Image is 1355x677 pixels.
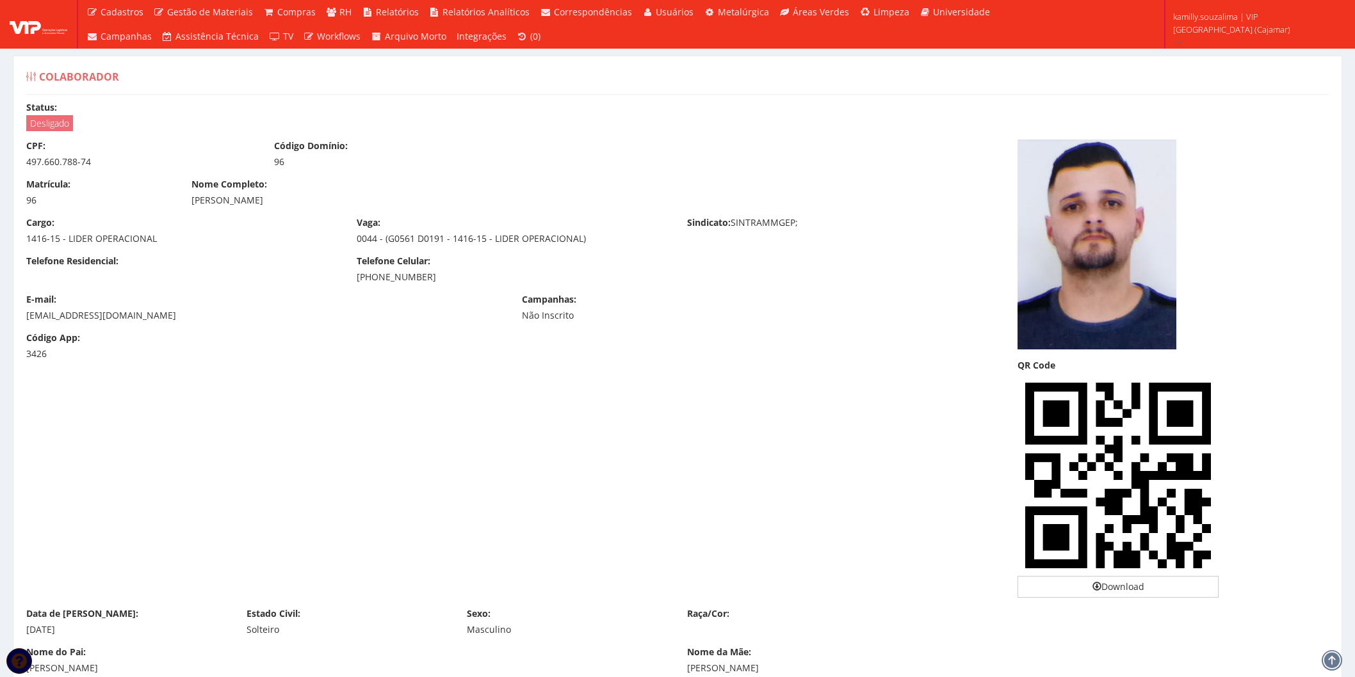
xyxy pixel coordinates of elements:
[274,155,503,168] div: 96
[530,30,540,42] span: (0)
[247,623,448,636] div: Solteiro
[357,232,668,245] div: 0044 - (G0561 D0191 - 1416-15 - LIDER OPERACIONAL)
[512,24,546,49] a: (0)
[101,6,143,18] span: Cadastros
[793,6,849,18] span: Áreas Verdes
[26,178,70,191] label: Matrícula:
[26,662,668,674] div: [PERSON_NAME]
[656,6,694,18] span: Usuários
[167,6,253,18] span: Gestão de Materiais
[357,216,380,229] label: Vaga:
[175,30,259,42] span: Assistência Técnica
[157,24,264,49] a: Assistência Técnica
[26,139,45,152] label: CPF:
[26,216,54,229] label: Cargo:
[26,347,172,360] div: 3426
[10,15,67,34] img: logo
[101,30,152,42] span: Campanhas
[687,662,1329,674] div: [PERSON_NAME]
[191,178,267,191] label: Nome Completo:
[26,115,73,131] span: Desligado
[522,293,576,306] label: Campanhas:
[298,24,366,49] a: Workflows
[26,293,56,306] label: E-mail:
[687,646,751,658] label: Nome da Mãe:
[26,155,255,168] div: 497.660.788-74
[26,646,86,658] label: Nome do Pai:
[873,6,909,18] span: Limpeza
[339,6,352,18] span: RH
[1018,576,1219,598] a: Download
[522,309,751,322] div: Não Inscrito
[247,607,300,620] label: Estado Civil:
[26,232,337,245] div: 1416-15 - LIDER OPERACIONAL
[554,6,632,18] span: Correspondências
[366,24,451,49] a: Arquivo Morto
[26,101,57,114] label: Status:
[277,6,316,18] span: Compras
[467,623,668,636] div: Masculino
[1173,10,1338,36] span: kamilly.souzalima | VIP [GEOGRAPHIC_DATA] (Cajamar)
[467,607,491,620] label: Sexo:
[357,255,430,267] label: Telefone Celular:
[1018,139,1176,349] img: thiago-capturar-169928910865491814f3c7b.PNG
[26,623,227,636] div: [DATE]
[81,24,157,49] a: Campanhas
[385,30,446,42] span: Arquivo Morto
[274,139,348,152] label: Código Domínio:
[442,6,530,18] span: Relatórios Analíticos
[26,255,118,267] label: Telefone Residencial:
[718,6,769,18] span: Metalúrgica
[933,6,990,18] span: Universidade
[191,194,833,207] div: [PERSON_NAME]
[677,216,1008,232] div: SINTRAMMGEP;
[457,30,507,42] span: Integrações
[317,30,361,42] span: Workflows
[264,24,298,49] a: TV
[283,30,293,42] span: TV
[1018,375,1219,576] img: +1+wBVPAAAAAElFTkSuQmCC
[39,70,119,84] span: Colaborador
[451,24,512,49] a: Integrações
[26,194,172,207] div: 96
[357,271,668,283] div: [PHONE_NUMBER]
[1018,359,1055,372] label: QR Code
[376,6,419,18] span: Relatórios
[687,607,729,620] label: Raça/Cor:
[26,607,138,620] label: Data de [PERSON_NAME]:
[687,216,731,229] label: Sindicato:
[26,309,503,322] div: [EMAIL_ADDRESS][DOMAIN_NAME]
[26,331,80,344] label: Código App:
